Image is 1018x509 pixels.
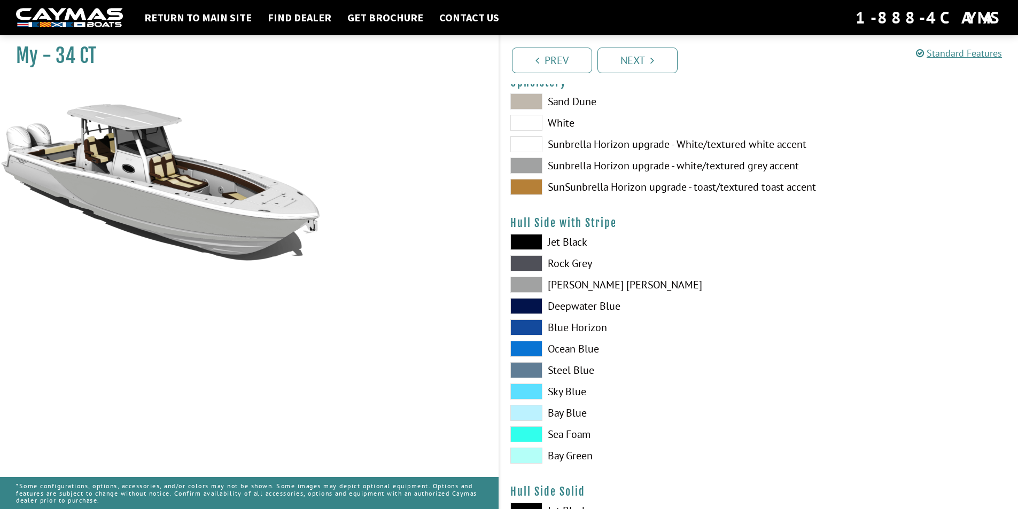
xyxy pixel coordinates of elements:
[510,234,748,250] label: Jet Black
[510,383,748,400] label: Sky Blue
[16,8,123,28] img: white-logo-c9c8dbefe5ff5ceceb0f0178aa75bf4bb51f6bca0971e226c86eb53dfe498488.png
[510,362,748,378] label: Steel Blue
[510,136,748,152] label: Sunbrella Horizon upgrade - White/textured white accent
[510,426,748,442] label: Sea Foam
[510,93,748,109] label: Sand Dune
[510,216,1008,230] h4: Hull Side with Stripe
[262,11,337,25] a: Find Dealer
[510,448,748,464] label: Bay Green
[510,341,748,357] label: Ocean Blue
[16,477,483,509] p: *Some configurations, options, accessories, and/or colors may not be shown. Some images may depic...
[512,48,592,73] a: Prev
[856,6,1002,29] div: 1-888-4CAYMAS
[510,255,748,271] label: Rock Grey
[16,44,472,68] h1: My - 34 CT
[510,277,748,293] label: [PERSON_NAME] [PERSON_NAME]
[510,115,748,131] label: White
[510,158,748,174] label: Sunbrella Horizon upgrade - white/textured grey accent
[139,11,257,25] a: Return to main site
[510,485,1008,498] h4: Hull Side Solid
[916,47,1002,59] a: Standard Features
[342,11,429,25] a: Get Brochure
[510,405,748,421] label: Bay Blue
[597,48,678,73] a: Next
[510,319,748,335] label: Blue Horizon
[434,11,504,25] a: Contact Us
[510,298,748,314] label: Deepwater Blue
[510,179,748,195] label: SunSunbrella Horizon upgrade - toast/textured toast accent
